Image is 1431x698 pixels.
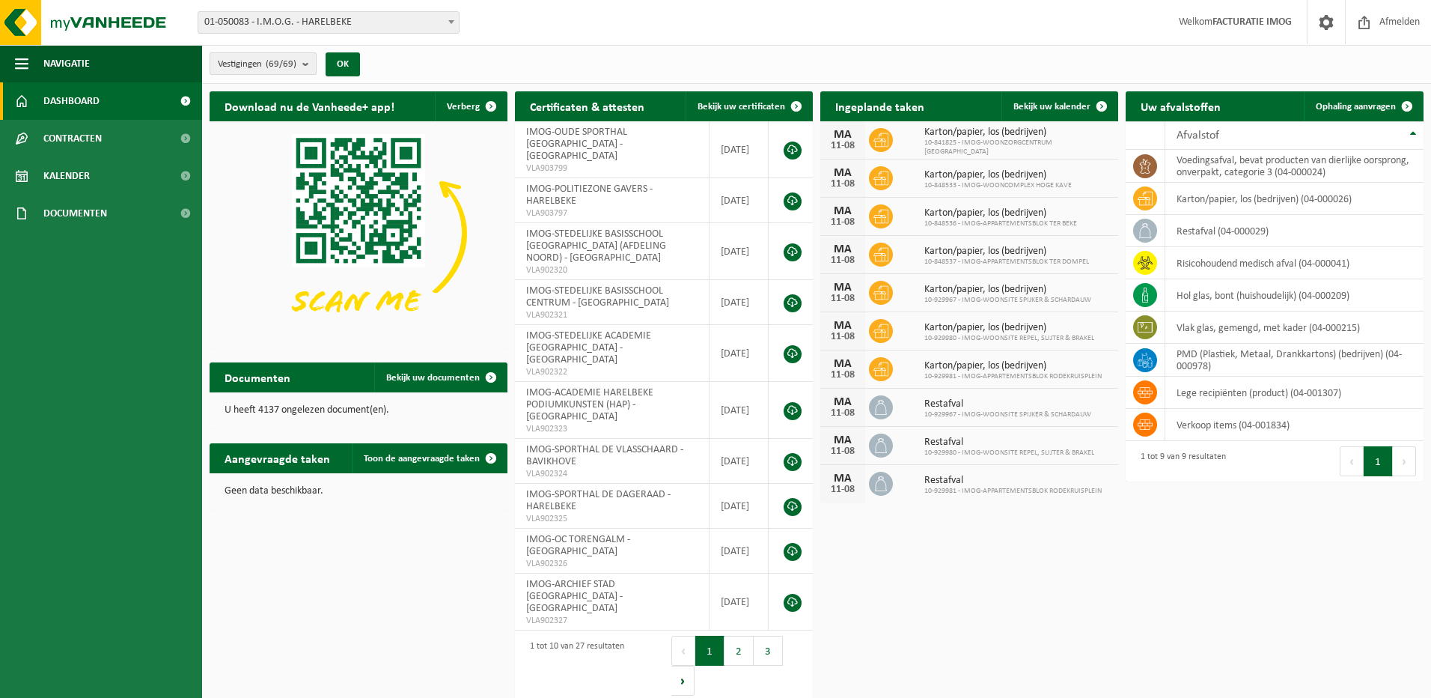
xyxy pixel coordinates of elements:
[1165,312,1424,344] td: vlak glas, gemengd, met kader (04-000215)
[352,443,506,473] a: Toon de aangevraagde taken
[526,615,698,627] span: VLA902327
[828,396,858,408] div: MA
[828,167,858,179] div: MA
[43,195,107,232] span: Documenten
[671,666,695,696] button: Next
[526,444,683,467] span: IMOG-SPORTHAL DE VLASSCHAARD - BAVIKHOVE
[266,59,296,69] count: (69/69)
[1165,215,1424,247] td: restafval (04-000029)
[225,486,492,497] p: Geen data beschikbaar.
[1304,91,1422,121] a: Ophaling aanvragen
[526,183,653,207] span: IMOG-POLITIEZONE GAVERS - HARELBEKE
[526,579,623,614] span: IMOG-ARCHIEF STAD [GEOGRAPHIC_DATA] - [GEOGRAPHIC_DATA]
[686,91,811,121] a: Bekijk uw certificaten
[828,205,858,217] div: MA
[828,217,858,228] div: 11-08
[828,320,858,332] div: MA
[526,366,698,378] span: VLA902322
[924,360,1102,372] span: Karton/papier, los (bedrijven)
[671,636,695,666] button: Previous
[924,437,1094,449] span: Restafval
[526,207,698,219] span: VLA903797
[828,446,858,457] div: 11-08
[447,102,480,112] span: Verberg
[710,178,769,223] td: [DATE]
[526,387,653,422] span: IMOG-ACADEMIE HARELBEKE PODIUMKUNSTEN (HAP) - [GEOGRAPHIC_DATA]
[828,434,858,446] div: MA
[364,454,480,464] span: Toon de aangevraagde taken
[710,439,769,484] td: [DATE]
[828,332,858,342] div: 11-08
[828,485,858,495] div: 11-08
[386,373,480,383] span: Bekijk uw documenten
[710,121,769,178] td: [DATE]
[526,534,630,557] span: IMOG-OC TORENGALM - [GEOGRAPHIC_DATA]
[710,529,769,574] td: [DATE]
[710,280,769,325] td: [DATE]
[828,358,858,370] div: MA
[526,285,669,309] span: IMOG-STEDELIJKE BASISSCHOOL CENTRUM - [GEOGRAPHIC_DATA]
[1316,102,1396,112] span: Ophaling aanvragen
[820,91,939,121] h2: Ingeplande taken
[924,246,1089,258] span: Karton/papier, los (bedrijven)
[924,475,1102,487] span: Restafval
[43,45,90,82] span: Navigatie
[710,382,769,439] td: [DATE]
[698,102,785,112] span: Bekijk uw certificaten
[526,423,698,435] span: VLA902323
[43,157,90,195] span: Kalender
[210,362,305,392] h2: Documenten
[924,181,1072,190] span: 10-848533 - IMOG-WOONCOMPLEX HOGE KAVE
[754,636,783,666] button: 3
[924,284,1091,296] span: Karton/papier, los (bedrijven)
[526,513,698,525] span: VLA902325
[924,296,1091,305] span: 10-929967 - IMOG-WOONSITE SPIJKER & SCHARDAUW
[1212,16,1292,28] strong: FACTURATIE IMOG
[828,255,858,266] div: 11-08
[225,405,492,416] p: U heeft 4137 ongelezen document(en).
[526,264,698,276] span: VLA902320
[1165,279,1424,312] td: hol glas, bont (huishoudelijk) (04-000209)
[828,370,858,380] div: 11-08
[924,487,1102,496] span: 10-929981 - IMOG-APPARTEMENTSBLOK RODEKRUISPLEIN
[1001,91,1117,121] a: Bekijk uw kalender
[1393,446,1416,476] button: Next
[828,408,858,419] div: 11-08
[515,91,659,121] h2: Certificaten & attesten
[210,91,409,121] h2: Download nu de Vanheede+ app!
[43,82,100,120] span: Dashboard
[1165,377,1424,409] td: lege recipiënten (product) (04-001307)
[526,309,698,321] span: VLA902321
[924,334,1094,343] span: 10-929980 - IMOG-WOONSITE REPEL, SLIJTER & BRAKEL
[526,489,671,512] span: IMOG-SPORTHAL DE DAGERAAD - HARELBEKE
[435,91,506,121] button: Verberg
[828,282,858,294] div: MA
[43,120,102,157] span: Contracten
[924,372,1102,381] span: 10-929981 - IMOG-APPARTEMENTSBLOK RODEKRUISPLEIN
[526,228,666,264] span: IMOG-STEDELIJKE BASISSCHOOL [GEOGRAPHIC_DATA] (AFDELING NOORD) - [GEOGRAPHIC_DATA]
[924,169,1072,181] span: Karton/papier, los (bedrijven)
[218,53,296,76] span: Vestigingen
[526,163,698,174] span: VLA903799
[522,634,624,697] div: 1 tot 10 van 27 resultaten
[210,121,507,345] img: Download de VHEPlus App
[924,410,1091,419] span: 10-929967 - IMOG-WOONSITE SPIJKER & SCHARDAUW
[695,636,724,666] button: 1
[924,258,1089,267] span: 10-848537 - IMOG-APPARTEMENTSBLOK TER DOMPEL
[828,294,858,304] div: 11-08
[924,219,1077,228] span: 10-848536 - IMOG-APPARTEMENTSBLOK TER BEKE
[1340,446,1364,476] button: Previous
[924,207,1077,219] span: Karton/papier, los (bedrijven)
[1165,150,1424,183] td: voedingsafval, bevat producten van dierlijke oorsprong, onverpakt, categorie 3 (04-000024)
[710,325,769,382] td: [DATE]
[210,52,317,75] button: Vestigingen(69/69)
[198,11,460,34] span: 01-050083 - I.M.O.G. - HARELBEKE
[924,322,1094,334] span: Karton/papier, los (bedrijven)
[198,12,459,33] span: 01-050083 - I.M.O.G. - HARELBEKE
[924,127,1111,139] span: Karton/papier, los (bedrijven)
[210,443,345,473] h2: Aangevraagde taken
[526,468,698,480] span: VLA902324
[1126,91,1236,121] h2: Uw afvalstoffen
[828,129,858,141] div: MA
[828,243,858,255] div: MA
